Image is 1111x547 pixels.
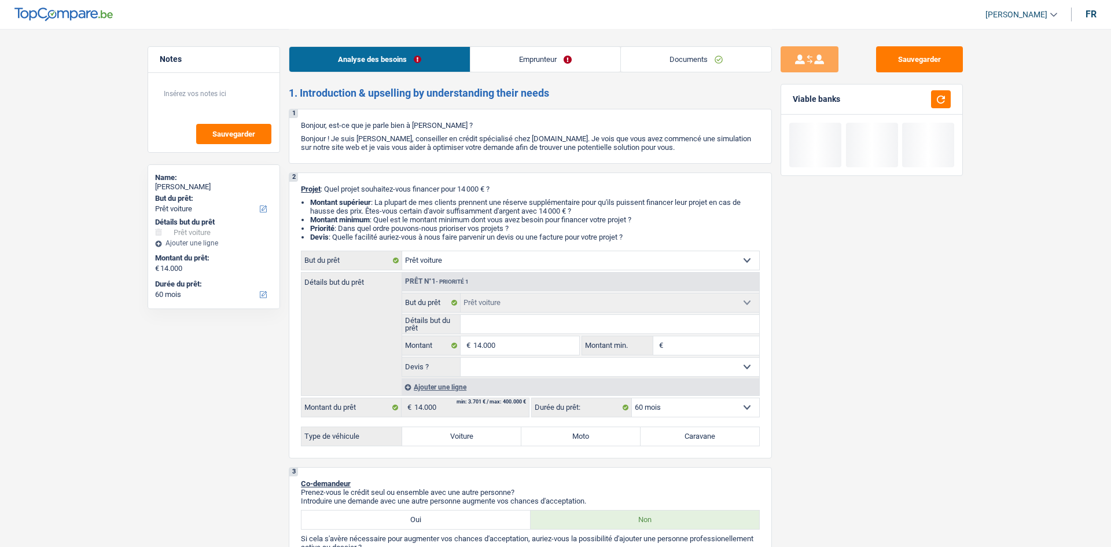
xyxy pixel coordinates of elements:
label: Moto [521,427,641,446]
span: € [155,264,159,273]
strong: Montant supérieur [310,198,371,207]
span: Devis [310,233,329,241]
div: fr [1086,9,1097,20]
div: 2 [289,173,298,182]
p: Bonjour ! Je suis [PERSON_NAME], conseiller en crédit spécialisé chez [DOMAIN_NAME]. Je vois que ... [301,134,760,152]
div: Prêt n°1 [402,278,472,285]
div: Ajouter une ligne [155,239,273,247]
p: : Quel projet souhaitez-vous financer pour 14 000 € ? [301,185,760,193]
label: Montant [402,336,461,355]
label: Montant min. [582,336,653,355]
div: [PERSON_NAME] [155,182,273,192]
span: Sauvegarder [212,130,255,138]
label: Détails but du prêt [301,273,402,286]
span: € [461,336,473,355]
div: 1 [289,109,298,118]
label: Caravane [641,427,760,446]
span: [PERSON_NAME] [985,10,1047,20]
div: Name: [155,173,273,182]
button: Sauvegarder [876,46,963,72]
a: Analyse des besoins [289,47,470,72]
label: Non [531,511,760,529]
strong: Priorité [310,224,334,233]
div: Ajouter une ligne [402,379,759,395]
span: Projet [301,185,321,193]
a: Documents [621,47,771,72]
img: TopCompare Logo [14,8,113,21]
label: Oui [301,511,531,529]
li: : Quel est le montant minimum dont vous avez besoin pour financer votre projet ? [310,215,760,224]
label: Détails but du prêt [402,315,461,333]
div: 3 [289,468,298,476]
label: Montant du prêt: [155,254,270,263]
a: [PERSON_NAME] [976,5,1057,24]
span: Co-demandeur [301,479,351,488]
a: Emprunteur [470,47,620,72]
p: Bonjour, est-ce que je parle bien à [PERSON_NAME] ? [301,121,760,130]
p: Introduire une demande avec une autre personne augmente vos chances d'acceptation. [301,497,760,505]
span: € [402,398,414,417]
button: Sauvegarder [196,124,271,144]
div: min: 3.701 € / max: 400.000 € [457,399,526,405]
h5: Notes [160,54,268,64]
label: Voiture [402,427,521,446]
span: - Priorité 1 [436,278,469,285]
li: : Dans quel ordre pouvons-nous prioriser vos projets ? [310,224,760,233]
li: : La plupart de mes clients prennent une réserve supplémentaire pour qu'ils puissent financer leu... [310,198,760,215]
label: But du prêt [301,251,402,270]
label: Devis ? [402,358,461,376]
div: Viable banks [793,94,840,104]
strong: Montant minimum [310,215,370,224]
div: Détails but du prêt [155,218,273,227]
li: : Quelle facilité auriez-vous à nous faire parvenir un devis ou une facture pour votre projet ? [310,233,760,241]
label: Durée du prêt: [155,280,270,289]
label: But du prêt: [155,194,270,203]
label: Durée du prêt: [532,398,632,417]
p: Prenez-vous le crédit seul ou ensemble avec une autre personne? [301,488,760,497]
label: But du prêt [402,293,461,312]
label: Type de véhicule [301,427,402,446]
h2: 1. Introduction & upselling by understanding their needs [289,87,772,100]
span: € [653,336,666,355]
label: Montant du prêt [301,398,402,417]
